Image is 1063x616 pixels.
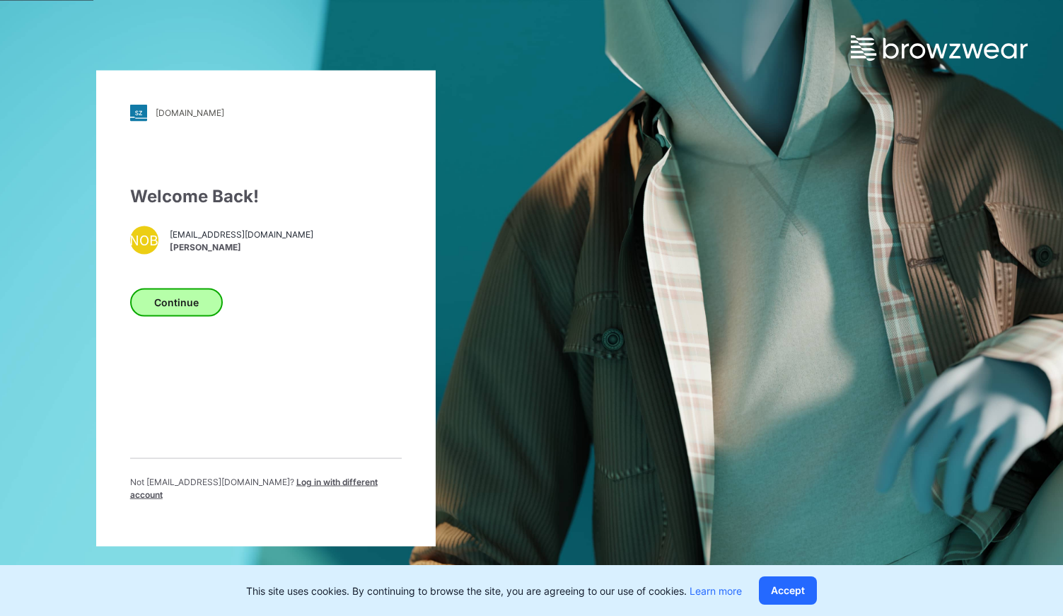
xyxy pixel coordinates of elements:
div: Welcome Back! [130,183,402,209]
span: [PERSON_NAME] [170,241,313,254]
span: [EMAIL_ADDRESS][DOMAIN_NAME] [170,228,313,241]
button: Accept [759,576,817,605]
div: NOB [130,226,158,254]
img: stylezone-logo.562084cfcfab977791bfbf7441f1a819.svg [130,104,147,121]
p: This site uses cookies. By continuing to browse the site, you are agreeing to our use of cookies. [246,583,742,598]
img: browzwear-logo.e42bd6dac1945053ebaf764b6aa21510.svg [851,35,1028,61]
a: [DOMAIN_NAME] [130,104,402,121]
p: Not [EMAIL_ADDRESS][DOMAIN_NAME] ? [130,475,402,501]
div: [DOMAIN_NAME] [156,107,224,118]
button: Continue [130,288,223,316]
a: Learn more [690,585,742,597]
